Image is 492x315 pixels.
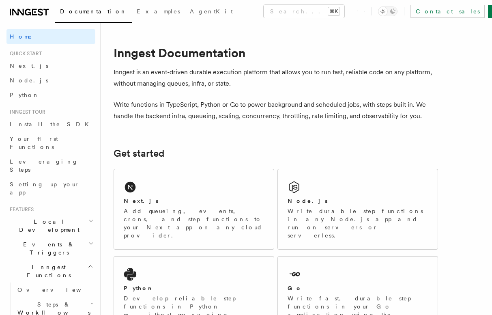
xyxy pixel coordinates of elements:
[60,8,127,15] span: Documentation
[185,2,238,22] a: AgentKit
[277,169,438,250] a: Node.jsWrite durable step functions in any Node.js app and run on servers or serverless.
[114,169,274,250] a: Next.jsAdd queueing, events, crons, and step functions to your Next app on any cloud provider.
[288,207,428,239] p: Write durable step functions in any Node.js app and run on servers or serverless.
[6,88,95,102] a: Python
[6,237,95,260] button: Events & Triggers
[6,260,95,283] button: Inngest Functions
[288,197,328,205] h2: Node.js
[10,77,48,84] span: Node.js
[14,283,95,297] a: Overview
[328,7,339,15] kbd: ⌘K
[114,148,164,159] a: Get started
[10,136,58,150] span: Your first Functions
[137,8,180,15] span: Examples
[124,197,159,205] h2: Next.js
[6,50,42,57] span: Quick start
[6,132,95,154] a: Your first Functions
[114,45,438,60] h1: Inngest Documentation
[6,73,95,88] a: Node.js
[124,207,264,239] p: Add queueing, events, crons, and step functions to your Next app on any cloud provider.
[10,181,79,196] span: Setting up your app
[10,158,78,173] span: Leveraging Steps
[55,2,132,23] a: Documentation
[17,287,101,293] span: Overview
[10,92,39,98] span: Python
[190,8,233,15] span: AgentKit
[288,284,302,292] h2: Go
[6,214,95,237] button: Local Development
[6,154,95,177] a: Leveraging Steps
[132,2,185,22] a: Examples
[378,6,397,16] button: Toggle dark mode
[114,99,438,122] p: Write functions in TypeScript, Python or Go to power background and scheduled jobs, with steps bu...
[10,121,94,127] span: Install the SDK
[410,5,485,18] a: Contact sales
[6,218,88,234] span: Local Development
[10,63,48,69] span: Next.js
[6,263,88,279] span: Inngest Functions
[6,109,45,115] span: Inngest tour
[6,29,95,44] a: Home
[6,206,34,213] span: Features
[6,177,95,200] a: Setting up your app
[6,117,95,132] a: Install the SDK
[6,240,88,257] span: Events & Triggers
[6,58,95,73] a: Next.js
[124,284,154,292] h2: Python
[114,67,438,89] p: Inngest is an event-driven durable execution platform that allows you to run fast, reliable code ...
[10,32,32,41] span: Home
[264,5,344,18] button: Search...⌘K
